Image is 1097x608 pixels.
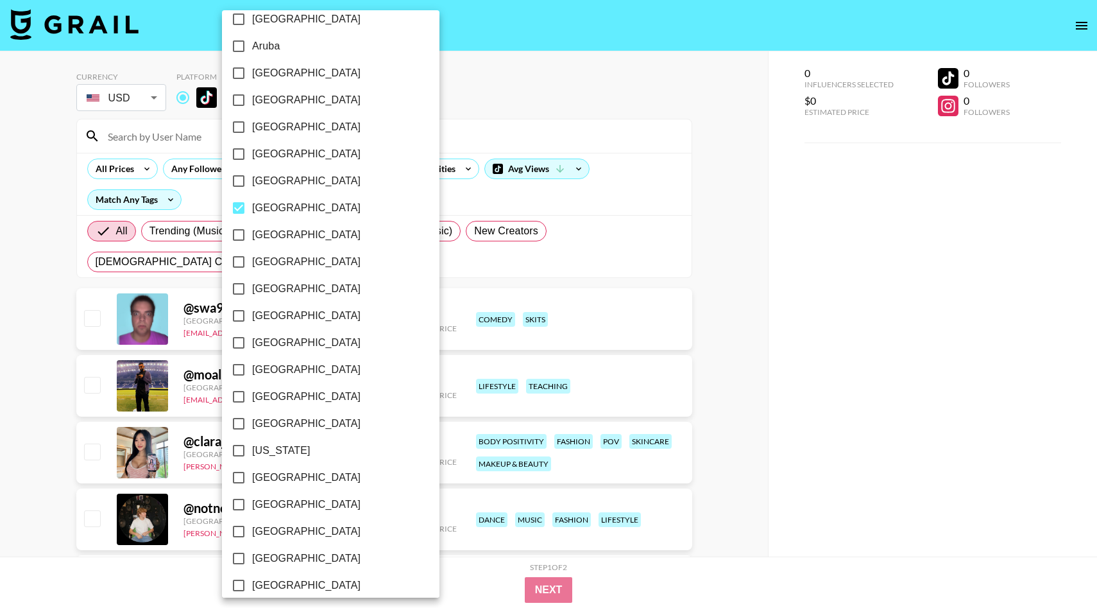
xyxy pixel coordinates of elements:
span: [GEOGRAPHIC_DATA] [252,200,361,216]
span: [GEOGRAPHIC_DATA] [252,119,361,135]
span: [GEOGRAPHIC_DATA] [252,92,361,108]
span: [GEOGRAPHIC_DATA] [252,173,361,189]
span: [GEOGRAPHIC_DATA] [252,497,361,512]
span: [GEOGRAPHIC_DATA] [252,389,361,404]
span: [GEOGRAPHIC_DATA] [252,416,361,431]
span: [GEOGRAPHIC_DATA] [252,254,361,270]
span: [GEOGRAPHIC_DATA] [252,12,361,27]
span: [GEOGRAPHIC_DATA] [252,146,361,162]
span: [GEOGRAPHIC_DATA] [252,281,361,297]
span: [GEOGRAPHIC_DATA] [252,578,361,593]
span: [GEOGRAPHIC_DATA] [252,524,361,539]
span: [GEOGRAPHIC_DATA] [252,551,361,566]
span: [GEOGRAPHIC_DATA] [252,308,361,324]
iframe: Drift Widget Chat Controller [1033,544,1082,593]
span: [GEOGRAPHIC_DATA] [252,65,361,81]
span: Aruba [252,39,280,54]
span: [GEOGRAPHIC_DATA] [252,335,361,351]
span: [US_STATE] [252,443,310,458]
span: [GEOGRAPHIC_DATA] [252,227,361,243]
span: [GEOGRAPHIC_DATA] [252,362,361,378]
span: [GEOGRAPHIC_DATA] [252,470,361,485]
